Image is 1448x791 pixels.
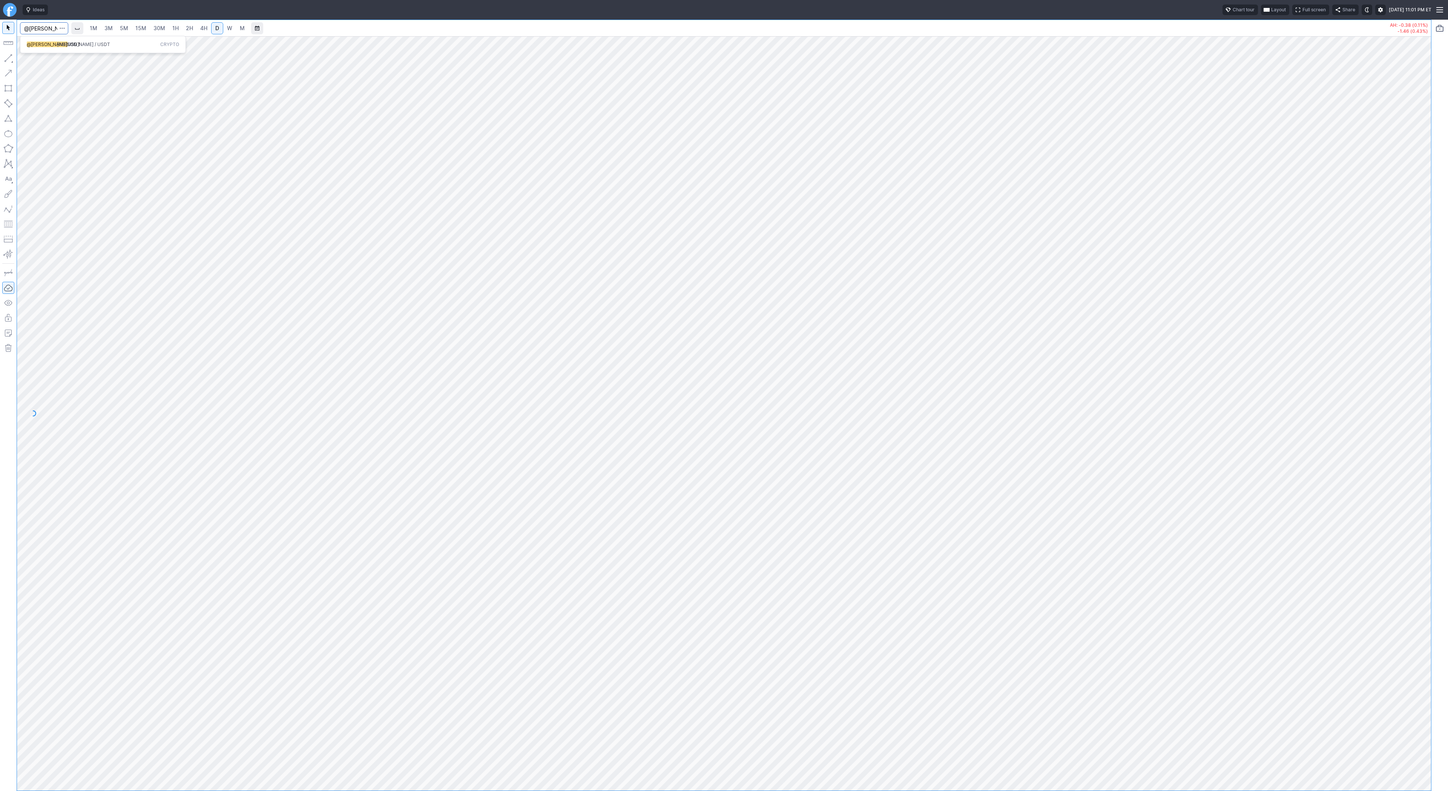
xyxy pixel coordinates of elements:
[1233,6,1255,14] span: Chart tour
[2,233,14,245] button: Position
[2,127,14,140] button: Ellipse
[2,188,14,200] button: Brush
[1390,23,1428,28] p: AH: -0.38 (0.11%)
[150,22,169,34] a: 30M
[1261,5,1289,15] button: Layout
[236,22,248,34] a: M
[2,22,14,34] button: Mouse
[135,25,146,31] span: 15M
[2,67,14,79] button: Arrow
[224,22,236,34] a: W
[251,22,263,34] button: Range
[1271,6,1286,14] span: Layout
[2,267,14,279] button: Drawing mode: Single
[2,342,14,354] button: Remove all autosaved drawings
[2,312,14,324] button: Lock drawings
[2,248,14,260] button: Anchored VWAP
[86,22,101,34] a: 1M
[169,22,182,34] a: 1H
[160,41,179,48] span: Crypto
[1342,6,1355,14] span: Share
[104,25,113,31] span: 3M
[67,41,80,47] span: USDT
[2,52,14,64] button: Line
[1389,6,1431,14] span: [DATE] 11:01 PM ET
[2,37,14,49] button: Measure
[132,22,150,34] a: 15M
[2,97,14,109] button: Rotated rectangle
[1332,5,1359,15] button: Share
[215,25,219,31] span: D
[90,25,97,31] span: 1M
[1375,5,1386,15] button: Settings
[1434,22,1446,34] button: Portfolio watchlist
[57,22,67,34] button: Search
[172,25,179,31] span: 1H
[23,5,48,15] button: Ideas
[27,41,67,47] span: @[PERSON_NAME]
[2,297,14,309] button: Hide drawings
[200,25,207,31] span: 4H
[211,22,223,34] a: D
[2,82,14,94] button: Rectangle
[1362,5,1372,15] button: Toggle dark mode
[1223,5,1258,15] button: Chart tour
[1390,29,1428,34] p: -1.46 (0.43%)
[2,282,14,294] button: Drawings Autosave: On
[2,218,14,230] button: Fibonacci retracements
[1302,6,1326,14] span: Full screen
[197,22,211,34] a: 4H
[101,22,116,34] a: 3M
[153,25,165,31] span: 30M
[33,6,44,14] span: Ideas
[2,173,14,185] button: Text
[2,327,14,339] button: Add note
[20,22,68,34] input: Search
[2,112,14,124] button: Triangle
[183,22,196,34] a: 2H
[240,25,245,31] span: M
[186,25,193,31] span: 2H
[2,203,14,215] button: Elliott waves
[1292,5,1329,15] button: Full screen
[3,3,17,17] a: Finviz.com
[57,41,110,47] span: [PERSON_NAME] / USDT
[117,22,132,34] a: 5M
[227,25,232,31] span: W
[2,143,14,155] button: Polygon
[71,22,83,34] button: Interval
[120,25,128,31] span: 5M
[20,36,186,53] div: Search
[2,158,14,170] button: XABCD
